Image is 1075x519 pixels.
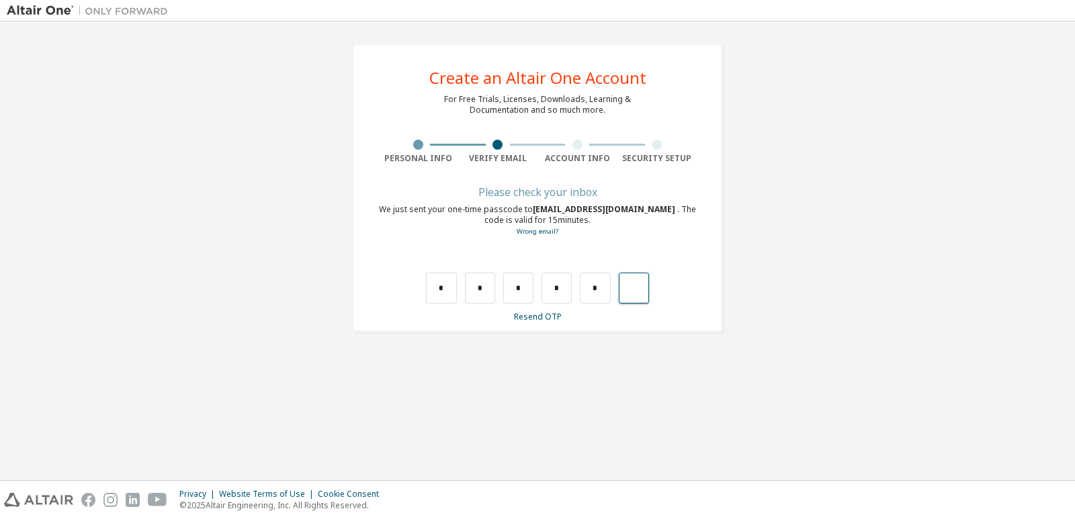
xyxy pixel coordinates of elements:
img: Altair One [7,4,175,17]
div: Please check your inbox [378,188,697,196]
div: Personal Info [378,153,458,164]
img: youtube.svg [148,493,167,507]
div: For Free Trials, Licenses, Downloads, Learning & Documentation and so much more. [444,94,631,115]
img: facebook.svg [81,493,95,507]
div: Privacy [179,489,219,500]
div: Cookie Consent [318,489,387,500]
div: We just sent your one-time passcode to . The code is valid for 15 minutes. [378,204,697,237]
a: Resend OTP [514,311,562,322]
img: altair_logo.svg [4,493,73,507]
div: Account Info [537,153,617,164]
div: Verify Email [458,153,538,164]
a: Go back to the registration form [517,227,558,236]
img: linkedin.svg [126,493,140,507]
p: © 2025 Altair Engineering, Inc. All Rights Reserved. [179,500,387,511]
div: Security Setup [617,153,697,164]
div: Create an Altair One Account [429,70,646,86]
div: Website Terms of Use [219,489,318,500]
img: instagram.svg [103,493,118,507]
span: [EMAIL_ADDRESS][DOMAIN_NAME] [533,203,677,215]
